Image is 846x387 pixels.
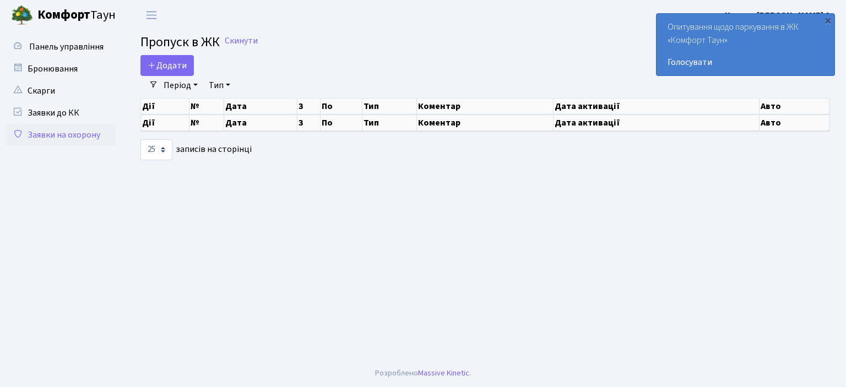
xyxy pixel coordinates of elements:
th: Тип [362,115,417,131]
th: Дата активації [554,115,760,131]
a: Бронювання [6,58,116,80]
th: З [297,99,321,114]
th: Дата [224,115,297,131]
th: Дата активації [554,99,760,114]
a: Заявки на охорону [6,124,116,146]
a: Панель управління [6,36,116,58]
th: Авто [760,115,829,131]
a: Цитрус [PERSON_NAME] А. [725,9,833,22]
a: Голосувати [668,56,823,69]
span: Додати [148,59,187,72]
th: Коментар [417,99,554,114]
a: Massive Kinetic [418,367,469,379]
th: По [321,115,362,131]
div: Опитування щодо паркування в ЖК «Комфорт Таун» [657,14,834,75]
div: × [822,15,833,26]
a: Заявки до КК [6,102,116,124]
th: Дата [224,99,297,114]
div: Розроблено . [375,367,471,379]
a: Скинути [225,36,258,46]
th: № [189,115,224,131]
a: Тип [204,76,235,95]
span: Таун [37,6,116,25]
th: Коментар [417,115,554,131]
th: Дії [141,115,189,131]
span: Пропуск в ЖК [140,32,220,52]
th: Тип [362,99,417,114]
th: По [321,99,362,114]
select: записів на сторінці [140,139,172,160]
b: Комфорт [37,6,90,24]
th: Авто [760,99,829,114]
th: Дії [141,99,189,114]
th: З [297,115,321,131]
img: logo.png [11,4,33,26]
span: Панель управління [29,41,104,53]
a: Період [159,76,202,95]
button: Переключити навігацію [138,6,165,24]
label: записів на сторінці [140,139,252,160]
b: Цитрус [PERSON_NAME] А. [725,9,833,21]
a: Додати [140,55,194,76]
th: № [189,99,224,114]
a: Скарги [6,80,116,102]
